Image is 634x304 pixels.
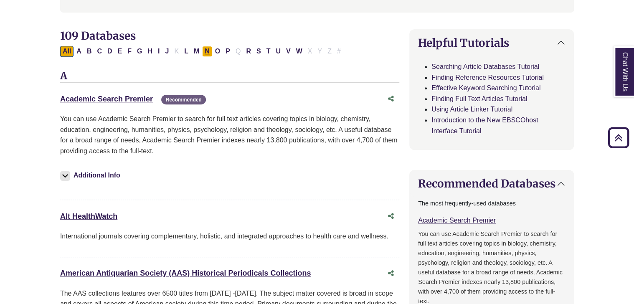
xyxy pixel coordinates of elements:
[431,95,527,102] a: Finding Full Text Articles Tutorial
[264,46,273,57] button: Filter Results T
[431,106,512,113] a: Using Article Linker Tutorial
[60,46,74,57] button: All
[94,46,104,57] button: Filter Results C
[383,91,399,107] button: Share this database
[243,46,254,57] button: Filter Results R
[284,46,293,57] button: Filter Results V
[254,46,264,57] button: Filter Results S
[84,46,94,57] button: Filter Results B
[273,46,283,57] button: Filter Results U
[294,46,305,57] button: Filter Results W
[383,266,399,281] button: Share this database
[74,46,84,57] button: Filter Results A
[145,46,155,57] button: Filter Results H
[162,46,171,57] button: Filter Results J
[431,84,540,91] a: Effective Keyword Searching Tutorial
[202,46,212,57] button: Filter Results N
[383,208,399,224] button: Share this database
[431,117,538,134] a: Introduction to the New EBSCOhost Interface Tutorial
[213,46,223,57] button: Filter Results O
[60,231,399,242] p: International journals covering complementary, holistic, and integrated approaches to health care...
[418,217,496,224] a: Academic Search Premier
[115,46,125,57] button: Filter Results E
[125,46,134,57] button: Filter Results F
[60,269,311,277] a: American Antiquarian Society (AAS) Historical Periodicals Collections
[134,46,145,57] button: Filter Results G
[155,46,162,57] button: Filter Results I
[418,199,565,208] p: The most frequently-used databases
[60,47,344,54] div: Alpha-list to filter by first letter of database name
[191,46,202,57] button: Filter Results M
[605,132,632,143] a: Back to Top
[105,46,115,57] button: Filter Results D
[60,212,117,220] a: Alt HealthWatch
[60,170,123,181] button: Additional Info
[410,170,573,197] button: Recommended Databases
[60,114,399,156] p: You can use Academic Search Premier to search for full text articles covering topics in biology, ...
[60,70,399,83] h3: A
[223,46,233,57] button: Filter Results P
[60,95,153,103] a: Academic Search Premier
[161,95,205,104] span: Recommended
[60,29,136,43] span: 109 Databases
[431,63,539,70] a: Searching Article Databases Tutorial
[431,74,544,81] a: Finding Reference Resources Tutorial
[410,30,573,56] button: Helpful Tutorials
[182,46,191,57] button: Filter Results L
